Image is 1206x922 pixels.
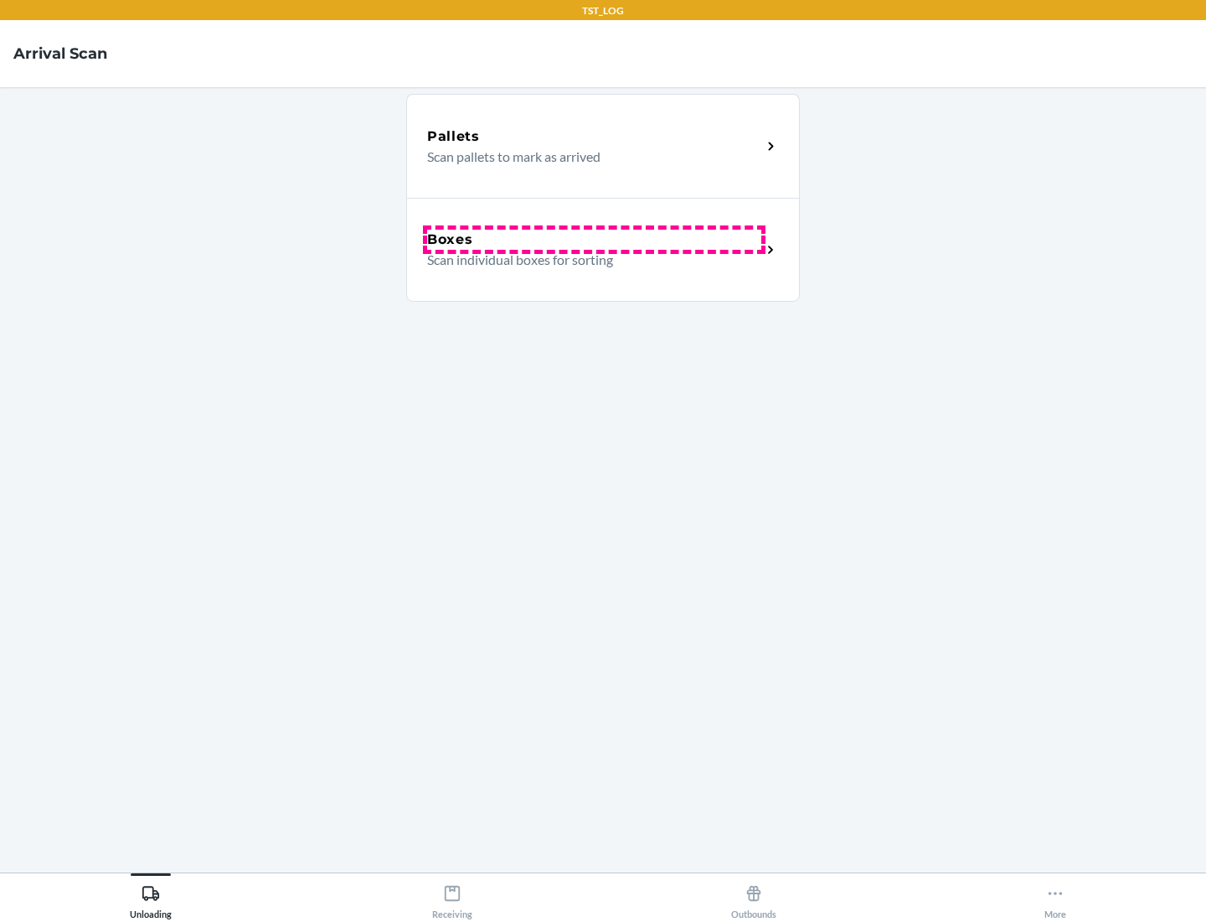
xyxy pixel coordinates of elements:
[603,873,904,919] button: Outbounds
[406,94,800,198] a: PalletsScan pallets to mark as arrived
[427,250,748,270] p: Scan individual boxes for sorting
[406,198,800,302] a: BoxesScan individual boxes for sorting
[1044,878,1066,919] div: More
[731,878,776,919] div: Outbounds
[13,43,107,65] h4: Arrival Scan
[427,127,480,147] h5: Pallets
[427,147,748,167] p: Scan pallets to mark as arrived
[904,873,1206,919] button: More
[301,873,603,919] button: Receiving
[432,878,472,919] div: Receiving
[582,3,624,18] p: TST_LOG
[130,878,172,919] div: Unloading
[427,230,473,250] h5: Boxes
